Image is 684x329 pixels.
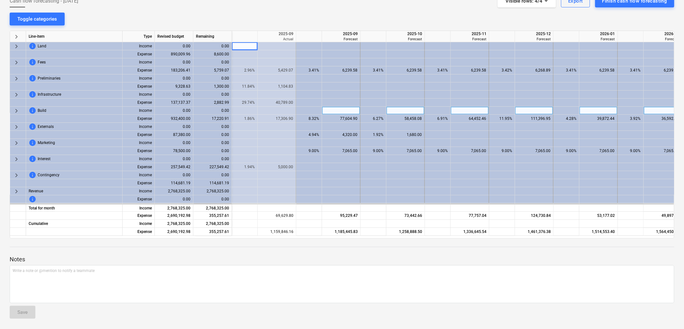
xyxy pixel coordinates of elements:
div: Income [123,123,155,131]
div: 0.00 [155,123,193,131]
div: 29.74% [235,99,255,107]
div: 9.00% [363,147,384,155]
div: 0.00 [193,139,232,147]
div: 73,442.66 [389,212,422,220]
div: Income [123,204,155,212]
div: 3.41% [621,66,641,74]
div: 1,185,445.83 [325,228,358,236]
div: Income [123,220,155,228]
div: 0.00 [155,107,193,115]
div: Revised budget [155,31,193,42]
div: Expense [123,66,155,74]
span: This line-item cannot be forecasted before price for client is updated. To change this, contact y... [29,155,36,163]
div: Income [123,42,155,50]
div: Expense [123,212,155,220]
div: 2,690,192.98 [155,228,193,236]
span: keyboard_arrow_right [13,43,20,50]
div: 1,514,553.40 [582,228,615,236]
span: keyboard_arrow_right [13,107,20,115]
div: 8,600.00 [193,50,232,58]
div: Type [123,31,155,42]
div: 890,009.96 [155,50,193,58]
div: 9.00% [621,147,641,155]
div: Income [123,187,155,195]
div: 0.00 [193,42,232,50]
div: 87,380.00 [155,131,193,139]
div: 3.41% [363,66,384,74]
div: Income [123,91,155,99]
div: 78,500.00 [155,147,193,155]
span: keyboard_arrow_right [13,91,20,99]
div: 77,604.90 [325,115,357,123]
span: keyboard_arrow_right [13,33,20,41]
div: 0.00 [155,155,193,163]
div: 2,768,325.00 [193,204,232,212]
div: 9,328.63 [155,82,193,91]
span: This line-item cannot be forecasted before price for client is updated. To change this, contact y... [29,139,36,147]
div: Expense [123,179,155,187]
div: 3.41% [299,66,319,74]
div: Expense [123,195,155,203]
div: 64,452.46 [453,115,486,123]
span: Marketing [38,139,55,147]
div: 124,730.84 [518,212,551,220]
div: Expense [123,131,155,139]
div: 6.27% [363,115,384,123]
div: 3.92% [621,115,641,123]
div: 183,206.41 [155,66,193,74]
div: 7,065.00 [325,147,357,155]
div: 0.00 [193,123,232,131]
div: 932,400.00 [155,115,193,123]
div: 1,159,846.16 [260,228,293,236]
span: keyboard_arrow_right [13,75,20,82]
div: 1.86% [235,115,255,123]
span: keyboard_arrow_right [13,155,20,163]
span: This line-item cannot be forecasted before price for client is updated. To change this, contact y... [29,107,36,114]
div: 0.00 [155,58,193,66]
div: 355,257.61 [193,212,232,220]
div: 3.42% [492,66,512,74]
div: Total for month [26,204,123,212]
span: Preliminaries [38,74,60,82]
div: 11.95% [492,115,512,123]
span: keyboard_arrow_right [13,123,20,131]
div: 0.00 [155,74,193,82]
div: 2025-10 [389,31,422,37]
div: 6,239.58 [389,66,422,74]
div: 0.00 [193,171,232,179]
div: Expense [123,163,155,171]
span: This line-item cannot be forecasted before price for client is updated. To change this, contact y... [29,58,36,66]
div: 5,429.07 [260,66,293,74]
div: 5,759.07 [193,66,232,74]
div: 4,320.00 [325,131,357,139]
div: 6,239.58 [325,66,357,74]
div: Remaining [193,31,232,42]
div: 77,757.04 [453,212,486,220]
div: 9.00% [299,147,319,155]
div: Expense [123,147,155,155]
div: 3.41% [556,66,577,74]
div: 2025-12 [518,31,551,37]
div: 2025-09 [325,31,358,37]
span: Infrastructure [38,91,61,99]
div: 2.96% [235,66,255,74]
div: 95,229.47 [325,212,358,220]
div: 11.84% [235,82,255,91]
div: Forecast [325,37,358,42]
div: 0.00 [155,42,193,50]
div: 0.00 [155,91,193,99]
span: Contingency [38,171,60,179]
iframe: Chat Widget [652,298,684,329]
span: keyboard_arrow_right [13,59,20,66]
div: Actual [260,37,293,42]
button: Toggle categories [10,13,65,25]
div: 1.92% [363,131,384,139]
div: 53,177.02 [582,212,615,220]
div: Income [123,171,155,179]
div: Forecast [453,37,486,42]
div: 2025-09 [260,31,293,37]
div: 1,258,888.50 [389,228,422,236]
div: 1,564,450.80 [646,228,679,236]
div: 8.32% [299,115,319,123]
div: 0.00 [193,74,232,82]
